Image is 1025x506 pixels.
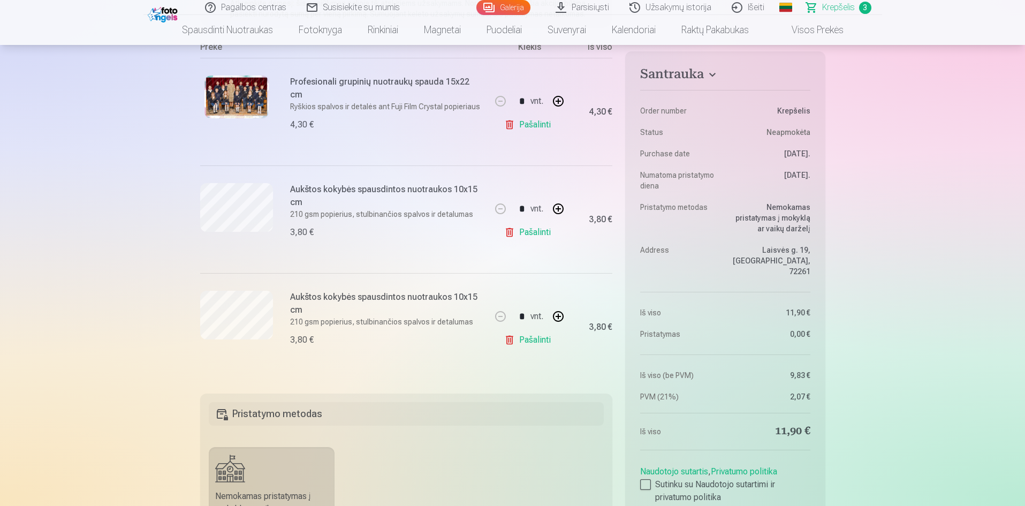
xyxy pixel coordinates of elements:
a: Pašalinti [504,114,555,135]
a: Suvenyrai [535,15,599,45]
dt: Address [640,245,720,277]
dt: PVM (21%) [640,391,720,402]
p: Ryškios spalvos ir detalės ant Fuji Film Crystal popieriaus [290,101,483,112]
a: Spausdinti nuotraukas [169,15,286,45]
dd: 2,07 € [731,391,810,402]
a: Puodeliai [474,15,535,45]
dt: Iš viso [640,424,720,439]
dt: Status [640,127,720,138]
h6: Aukštos kokybės spausdintos nuotraukos 10x15 cm [290,291,483,316]
div: Iš viso [570,41,612,58]
dd: Krepšelis [731,105,810,116]
div: 4,30 € [290,118,314,131]
a: Pašalinti [504,222,555,243]
dd: 9,83 € [731,370,810,381]
dd: [DATE]. [731,170,810,191]
dt: Iš viso (be PVM) [640,370,720,381]
dt: Pristatymas [640,329,720,339]
img: /fa2 [148,4,180,22]
button: Santrauka [640,66,810,86]
dd: Laisvės g. 19, [GEOGRAPHIC_DATA], 72261 [731,245,810,277]
dd: Nemokamas pristatymas į mokyklą ar vaikų darželį [731,202,810,234]
div: vnt. [530,88,543,114]
a: Visos prekės [762,15,856,45]
dt: Pristatymo metodas [640,202,720,234]
dt: Numatoma pristatymo diena [640,170,720,191]
div: vnt. [530,196,543,222]
h5: Pristatymo metodas [209,402,604,426]
span: Neapmokėta [766,127,810,138]
dd: 11,90 € [731,424,810,439]
dd: 0,00 € [731,329,810,339]
div: 3,80 € [290,334,314,346]
p: 210 gsm popierius, stulbinančios spalvos ir detalumas [290,209,483,220]
dd: 11,90 € [731,307,810,318]
a: Pašalinti [504,329,555,351]
div: 3,80 € [589,324,612,330]
div: 3,80 € [589,216,612,223]
a: Privatumo politika [711,466,777,477]
dd: [DATE]. [731,148,810,159]
dt: Iš viso [640,307,720,318]
a: Rinkiniai [355,15,411,45]
a: Magnetai [411,15,474,45]
div: 4,30 € [589,109,612,115]
div: Kiekis [489,41,570,58]
dt: Order number [640,105,720,116]
p: 210 gsm popierius, stulbinančios spalvos ir detalumas [290,316,483,327]
div: vnt. [530,304,543,329]
label: Sutinku su Naudotojo sutartimi ir privatumo politika [640,478,810,504]
h6: Aukštos kokybės spausdintos nuotraukos 10x15 cm [290,183,483,209]
a: Kalendoriai [599,15,669,45]
a: Naudotojo sutartis [640,466,708,477]
span: 3 [859,2,871,14]
span: Krepšelis [822,1,855,14]
h6: Profesionali grupinių nuotraukų spauda 15x22 cm [290,75,483,101]
div: , [640,461,810,504]
dt: Purchase date [640,148,720,159]
a: Raktų pakabukas [669,15,762,45]
a: Fotoknyga [286,15,355,45]
div: 3,80 € [290,226,314,239]
div: Prekė [200,41,490,58]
